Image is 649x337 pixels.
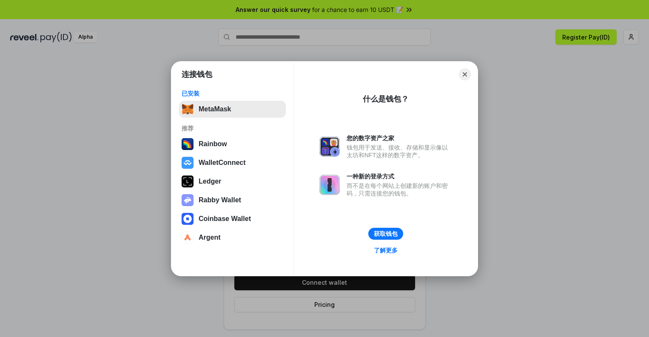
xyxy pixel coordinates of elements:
div: Coinbase Wallet [199,215,251,223]
div: 而不是在每个网站上创建新的账户和密码，只需连接您的钱包。 [347,182,452,197]
div: 什么是钱包？ [363,94,409,104]
div: Argent [199,234,221,241]
div: 一种新的登录方式 [347,173,452,180]
button: Close [459,68,471,80]
button: Rabby Wallet [179,192,286,209]
button: WalletConnect [179,154,286,171]
button: Coinbase Wallet [179,210,286,227]
button: MetaMask [179,101,286,118]
button: Argent [179,229,286,246]
button: Ledger [179,173,286,190]
button: Rainbow [179,136,286,153]
img: svg+xml,%3Csvg%20width%3D%2228%22%20height%3D%2228%22%20viewBox%3D%220%200%2028%2028%22%20fill%3D... [182,232,194,244]
img: svg+xml,%3Csvg%20width%3D%2228%22%20height%3D%2228%22%20viewBox%3D%220%200%2028%2028%22%20fill%3D... [182,213,194,225]
img: svg+xml,%3Csvg%20width%3D%2228%22%20height%3D%2228%22%20viewBox%3D%220%200%2028%2028%22%20fill%3D... [182,157,194,169]
img: svg+xml,%3Csvg%20xmlns%3D%22http%3A%2F%2Fwww.w3.org%2F2000%2Fsvg%22%20width%3D%2228%22%20height%3... [182,176,194,187]
div: 推荐 [182,125,283,132]
div: Ledger [199,178,221,185]
div: 了解更多 [374,246,398,254]
div: MetaMask [199,105,231,113]
img: svg+xml,%3Csvg%20fill%3D%22none%22%20height%3D%2233%22%20viewBox%3D%220%200%2035%2033%22%20width%... [182,103,194,115]
button: 获取钱包 [368,228,403,240]
div: 您的数字资产之家 [347,134,452,142]
img: svg+xml,%3Csvg%20xmlns%3D%22http%3A%2F%2Fwww.w3.org%2F2000%2Fsvg%22%20fill%3D%22none%22%20viewBox... [319,136,340,157]
h1: 连接钱包 [182,69,212,79]
a: 了解更多 [369,245,403,256]
div: 钱包用于发送、接收、存储和显示像以太坊和NFT这样的数字资产。 [347,144,452,159]
img: svg+xml,%3Csvg%20width%3D%22120%22%20height%3D%22120%22%20viewBox%3D%220%200%20120%20120%22%20fil... [182,138,194,150]
div: 获取钱包 [374,230,398,238]
div: Rainbow [199,140,227,148]
div: 已安装 [182,90,283,97]
div: Rabby Wallet [199,196,241,204]
img: svg+xml,%3Csvg%20xmlns%3D%22http%3A%2F%2Fwww.w3.org%2F2000%2Fsvg%22%20fill%3D%22none%22%20viewBox... [319,175,340,195]
div: WalletConnect [199,159,246,167]
img: svg+xml,%3Csvg%20xmlns%3D%22http%3A%2F%2Fwww.w3.org%2F2000%2Fsvg%22%20fill%3D%22none%22%20viewBox... [182,194,194,206]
